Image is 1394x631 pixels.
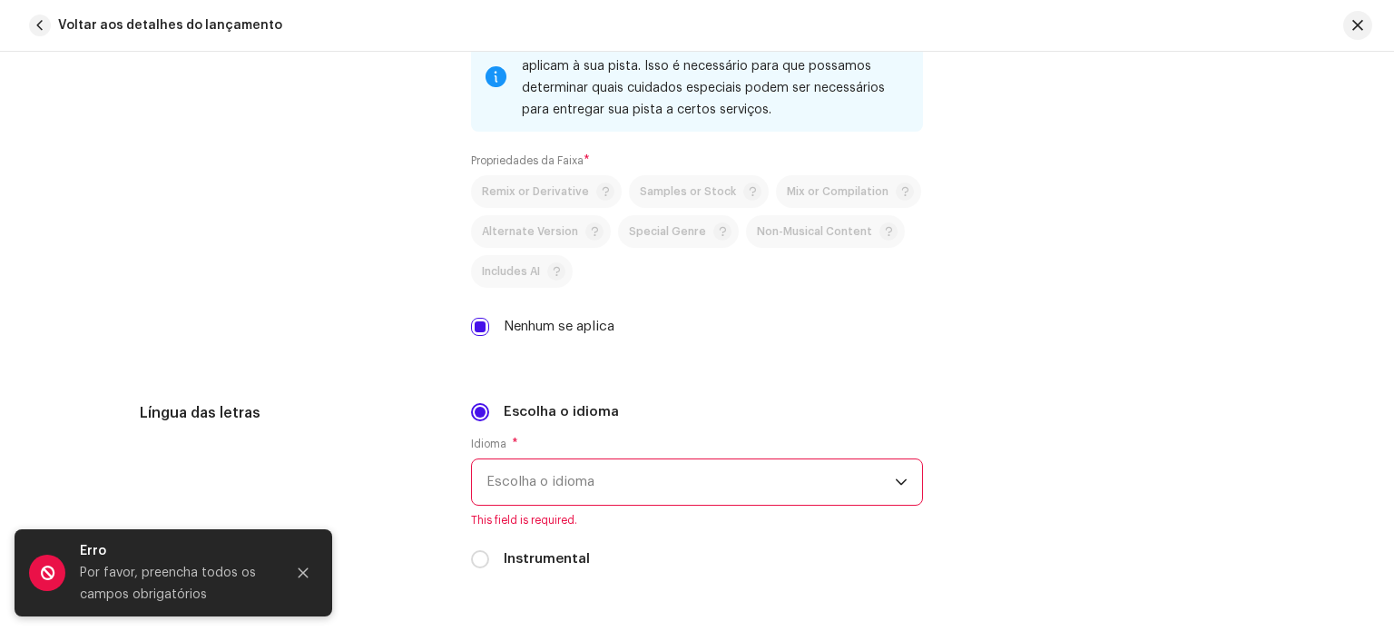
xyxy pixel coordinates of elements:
[504,402,619,422] label: Escolha o idioma
[471,437,518,451] label: Idioma
[471,153,590,168] label: Propriedades da Faixa
[504,317,614,337] label: Nenhum se aplica
[471,513,923,527] span: This field is required.
[486,459,895,505] span: Escolha o idioma
[80,540,270,562] div: Erro
[285,555,321,591] button: Close
[140,402,442,424] h5: Língua das letras
[895,459,908,505] div: dropdown trigger
[522,34,908,121] div: Por favor, revise as seguintes opções e selecione quantas se aplicam à sua pista. Isso é necessár...
[80,562,270,606] div: Por favor, preencha todos os campos obrigatórios
[504,549,590,569] label: Instrumental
